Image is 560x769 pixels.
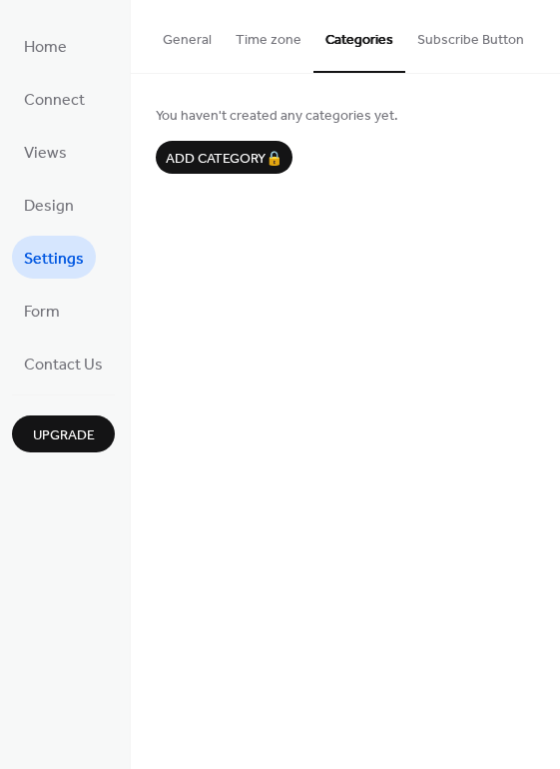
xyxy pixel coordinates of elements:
span: Form [24,297,60,328]
a: Connect [12,77,97,120]
span: You haven't created any categories yet. [156,106,535,127]
span: Home [24,32,67,63]
span: Views [24,138,67,169]
span: Connect [24,85,85,116]
span: Settings [24,244,84,275]
a: Home [12,24,79,67]
a: Form [12,289,72,332]
button: Upgrade [12,415,115,452]
span: Design [24,191,74,222]
a: Views [12,130,79,173]
a: Settings [12,236,96,279]
span: Contact Us [24,350,103,381]
a: Contact Us [12,342,115,384]
a: Design [12,183,86,226]
span: Upgrade [33,425,95,446]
